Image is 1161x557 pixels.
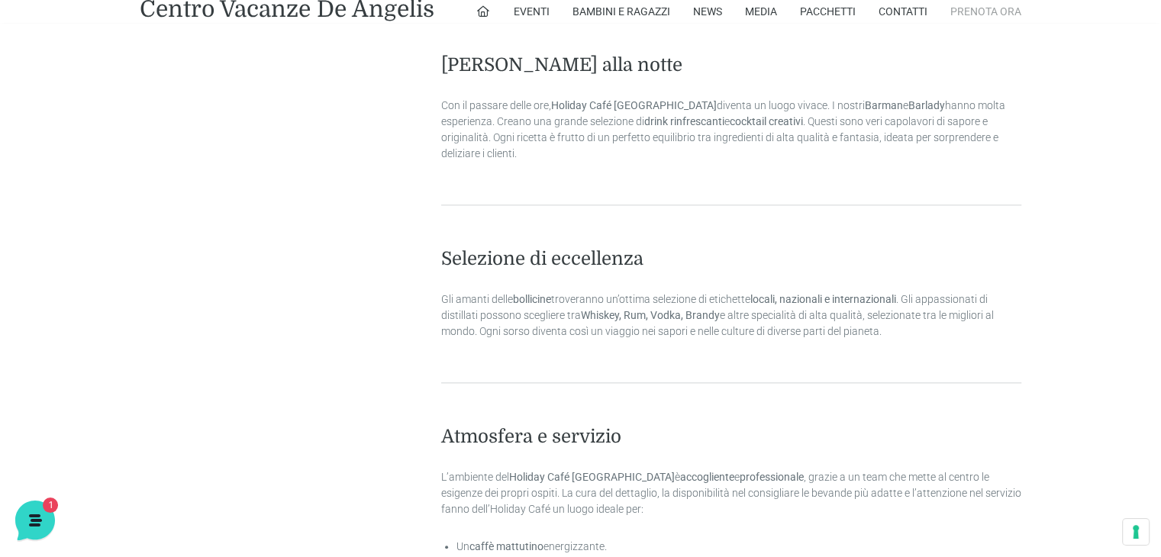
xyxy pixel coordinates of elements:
[12,67,256,98] p: La nostra missione è rendere la tua esperienza straordinaria!
[12,12,256,61] h2: Ciao da De Angelis Resort 👋
[1123,519,1149,545] button: Le tue preferenze relative al consenso per le tecnologie di tracciamento
[750,293,896,305] strong: locali, nazionali e internazionali
[680,471,734,483] strong: accogliente
[34,286,250,301] input: Cerca un articolo...
[644,115,724,127] strong: drink rinfrescanti
[46,438,72,452] p: Home
[908,99,945,111] strong: Barlady
[18,140,287,186] a: [PERSON_NAME]Ciao! Benvenuto al [GEOGRAPHIC_DATA]! Come posso aiutarti!20 gg fa1
[106,417,200,452] button: 1Messaggi
[24,148,55,179] img: light
[441,291,1021,340] p: Gli amanti delle troveranno un’ottima selezione di etichette . Gli appassionati di distillati pos...
[132,438,173,452] p: Messaggi
[441,248,643,269] strong: Selezione di eccellenza
[246,146,281,160] p: 20 gg fa
[551,99,717,111] strong: Holiday Café [GEOGRAPHIC_DATA]
[153,415,163,426] span: 1
[441,469,1021,517] p: L’ambiente del è e , grazie a un team che mette al centro le esigenze dei propri ospiti. La cura ...
[163,253,281,266] a: Apri Centro Assistenza
[99,201,225,214] span: Inizia una conversazione
[513,293,551,305] strong: bollicine
[136,122,281,134] a: [DEMOGRAPHIC_DATA] tutto
[441,54,682,76] strong: [PERSON_NAME] alla notte
[740,471,804,483] strong: professionale
[441,426,621,447] strong: Atmosfera e servizio
[456,539,1021,555] li: Un energizzante.
[12,497,58,543] iframe: Customerly Messenger Launcher
[581,309,720,321] strong: Whiskey, Rum, Vodka, Brandy
[730,115,803,127] strong: cocktail creativi
[24,192,281,223] button: Inizia una conversazione
[235,438,257,452] p: Aiuto
[865,99,903,111] strong: Barman
[441,98,1021,162] p: Con il passare delle ore, diventa un luogo vivace. I nostri e hanno molta esperienza. Creano una ...
[199,417,293,452] button: Aiuto
[509,471,675,483] strong: Holiday Café [GEOGRAPHIC_DATA]
[24,122,130,134] span: Le tue conversazioni
[64,146,237,162] span: [PERSON_NAME]
[12,417,106,452] button: Home
[266,165,281,180] span: 1
[64,165,237,180] p: Ciao! Benvenuto al [GEOGRAPHIC_DATA]! Come posso aiutarti!
[469,540,543,552] strong: caffè mattutino
[24,253,119,266] span: Trova una risposta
